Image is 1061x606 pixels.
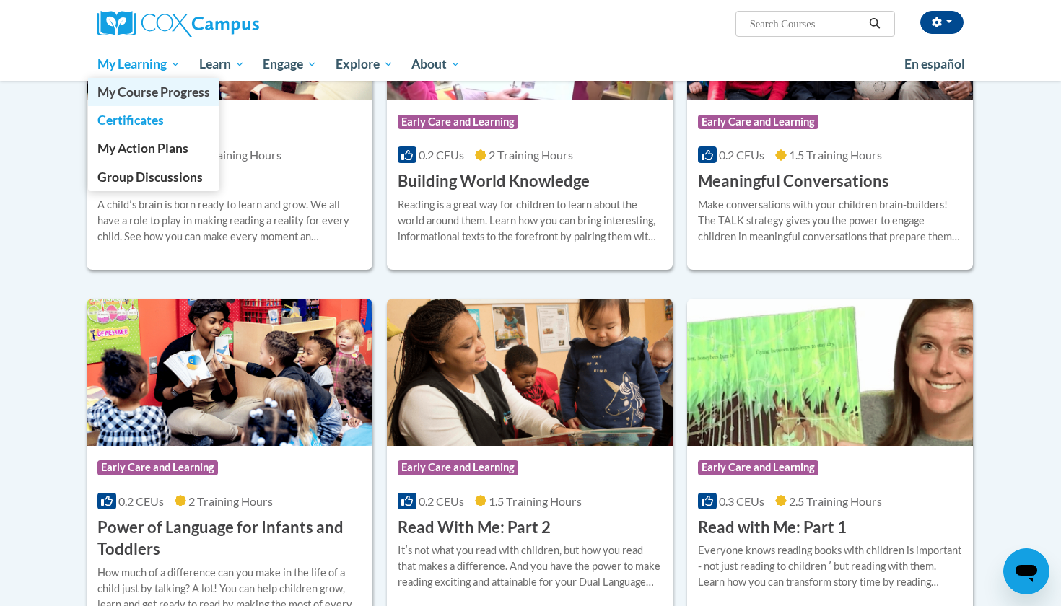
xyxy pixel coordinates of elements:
[326,48,403,81] a: Explore
[88,163,219,191] a: Group Discussions
[403,48,471,81] a: About
[97,460,218,475] span: Early Care and Learning
[895,49,974,79] a: En español
[97,141,188,156] span: My Action Plans
[698,517,847,539] h3: Read with Me: Part 1
[88,78,219,106] a: My Course Progress
[97,56,180,73] span: My Learning
[88,106,219,134] a: Certificates
[719,148,764,162] span: 0.2 CEUs
[87,299,372,446] img: Course Logo
[698,115,818,129] span: Early Care and Learning
[336,56,393,73] span: Explore
[253,48,326,81] a: Engage
[398,460,518,475] span: Early Care and Learning
[411,56,460,73] span: About
[748,15,864,32] input: Search Courses
[489,494,582,508] span: 1.5 Training Hours
[398,115,518,129] span: Early Care and Learning
[97,517,362,561] h3: Power of Language for Infants and Toddlers
[489,148,573,162] span: 2 Training Hours
[398,517,551,539] h3: Read With Me: Part 2
[904,56,965,71] span: En español
[188,494,273,508] span: 2 Training Hours
[199,56,245,73] span: Learn
[97,84,210,100] span: My Course Progress
[864,15,886,32] button: Search
[263,56,317,73] span: Engage
[419,148,464,162] span: 0.2 CEUs
[719,494,764,508] span: 0.3 CEUs
[398,543,662,590] div: Itʹs not what you read with children, but how you read that makes a difference. And you have the ...
[188,148,281,162] span: 1.5 Training Hours
[789,148,882,162] span: 1.5 Training Hours
[698,197,962,245] div: Make conversations with your children brain-builders! The TALK strategy gives you the power to en...
[88,48,190,81] a: My Learning
[687,299,973,446] img: Course Logo
[118,494,164,508] span: 0.2 CEUs
[190,48,254,81] a: Learn
[97,197,362,245] div: A childʹs brain is born ready to learn and grow. We all have a role to play in making reading a r...
[698,170,889,193] h3: Meaningful Conversations
[920,11,964,34] button: Account Settings
[97,11,259,37] img: Cox Campus
[789,494,882,508] span: 2.5 Training Hours
[387,299,673,446] img: Course Logo
[698,543,962,590] div: Everyone knows reading books with children is important - not just reading to children ʹ but read...
[398,197,662,245] div: Reading is a great way for children to learn about the world around them. Learn how you can bring...
[419,494,464,508] span: 0.2 CEUs
[97,170,203,185] span: Group Discussions
[76,48,985,81] div: Main menu
[97,113,164,128] span: Certificates
[398,170,590,193] h3: Building World Knowledge
[88,134,219,162] a: My Action Plans
[97,11,372,37] a: Cox Campus
[1003,548,1049,594] iframe: Button to launch messaging window
[698,460,818,475] span: Early Care and Learning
